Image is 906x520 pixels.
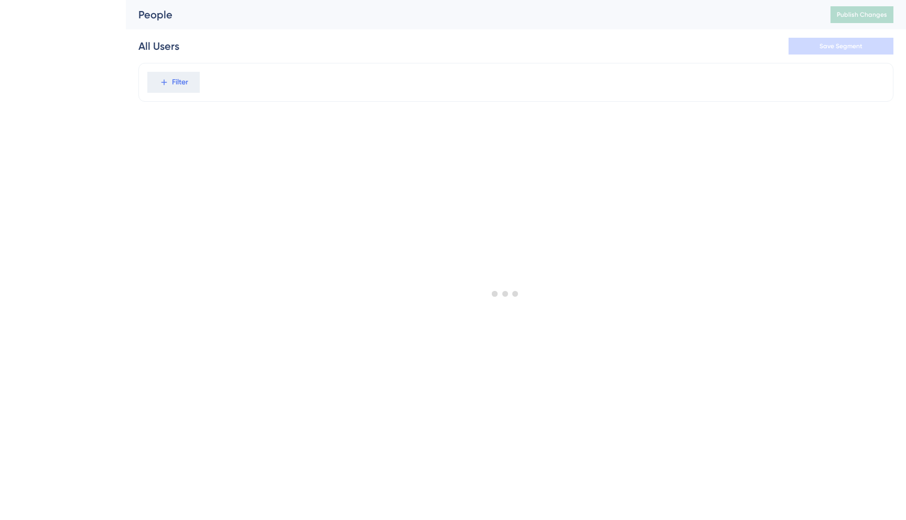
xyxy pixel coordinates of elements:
span: Save Segment [819,42,862,50]
span: Publish Changes [837,10,887,19]
div: All Users [138,39,179,53]
button: Publish Changes [830,6,893,23]
button: Save Segment [789,38,893,55]
div: People [138,7,804,22]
